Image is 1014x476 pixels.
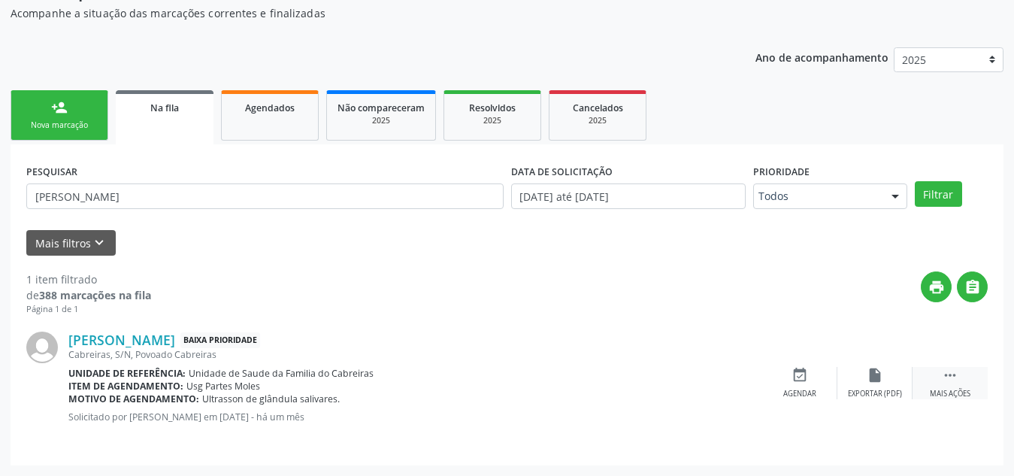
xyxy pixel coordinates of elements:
b: Item de agendamento: [68,380,183,393]
label: PESQUISAR [26,160,77,183]
div: Página 1 de 1 [26,303,151,316]
input: Nome, CNS [26,183,504,209]
div: 1 item filtrado [26,271,151,287]
a: [PERSON_NAME] [68,332,175,348]
p: Ano de acompanhamento [755,47,888,66]
div: 2025 [455,115,530,126]
span: Baixa Prioridade [180,332,260,348]
div: 2025 [560,115,635,126]
div: Nova marcação [22,120,97,131]
i: event_available [792,367,808,384]
label: DATA DE SOLICITAÇÃO [511,160,613,183]
span: Cancelados [573,102,623,114]
div: de [26,287,151,303]
button:  [957,271,988,302]
div: person_add [51,99,68,116]
p: Acompanhe a situação das marcações correntes e finalizadas [11,5,706,21]
span: Na fila [150,102,179,114]
i:  [942,367,958,384]
strong: 388 marcações na fila [39,288,151,302]
div: Exportar (PDF) [848,389,902,399]
div: Agendar [783,389,816,399]
label: Prioridade [753,160,810,183]
button: Mais filtroskeyboard_arrow_down [26,230,116,256]
i: print [928,279,945,296]
span: Resolvidos [469,102,516,114]
img: img [26,332,58,363]
i:  [964,279,981,296]
p: Solicitado por [PERSON_NAME] em [DATE] - há um mês [68,411,762,423]
i: insert_drive_file [867,367,883,384]
span: Unidade de Saude da Familia do Cabreiras [189,367,374,380]
div: Cabreiras, S/N, Povoado Cabreiras [68,348,762,361]
b: Motivo de agendamento: [68,393,199,405]
div: Mais ações [930,389,970,399]
span: Ultrasson de glândula salivares. [202,393,340,405]
span: Todos [758,189,876,204]
span: Não compareceram [337,102,425,114]
div: 2025 [337,115,425,126]
span: Agendados [245,102,295,114]
i: keyboard_arrow_down [91,235,107,251]
button: Filtrar [915,181,962,207]
button: print [921,271,952,302]
input: Selecione um intervalo [511,183,746,209]
b: Unidade de referência: [68,367,186,380]
span: Usg Partes Moles [186,380,260,393]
